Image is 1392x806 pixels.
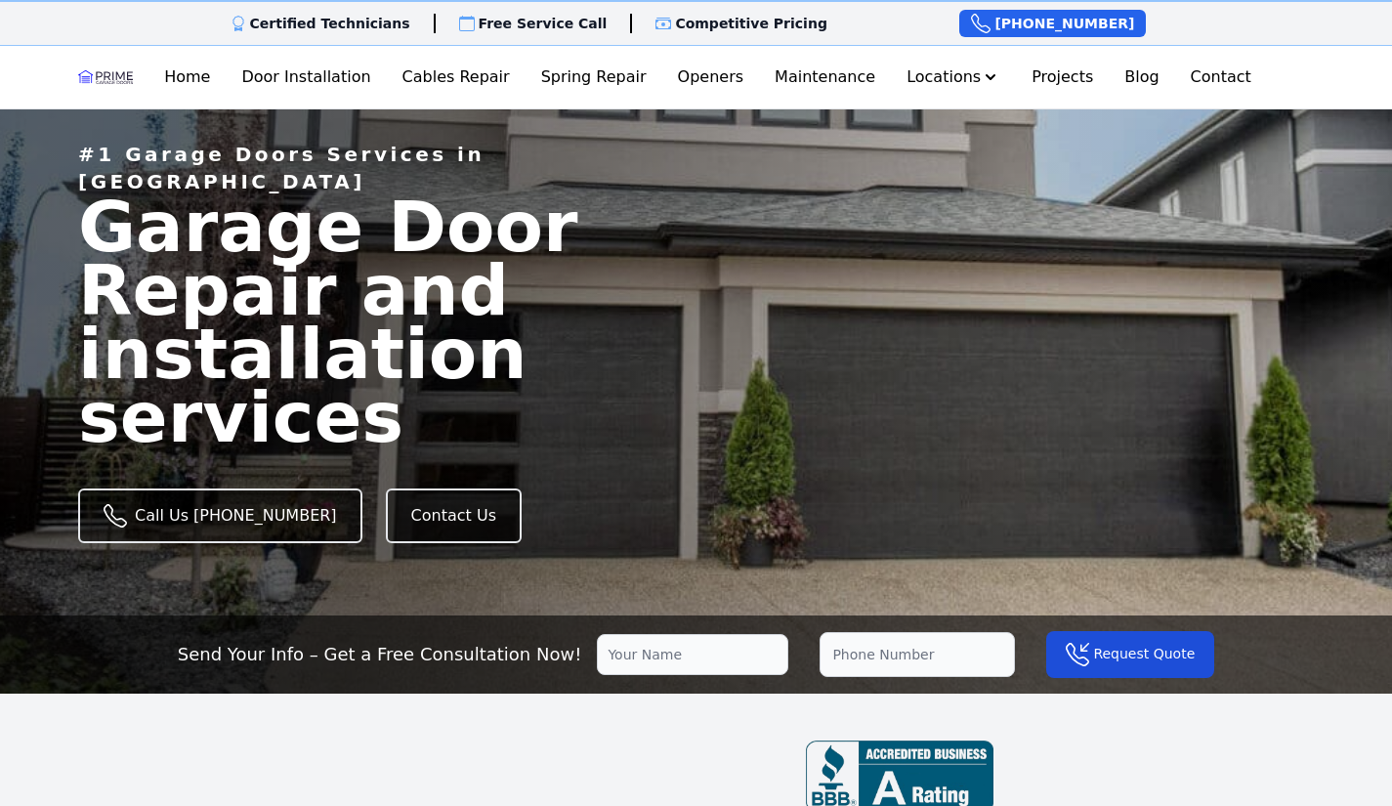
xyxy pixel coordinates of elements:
[386,488,522,543] a: Contact Us
[899,58,1008,97] button: Locations
[479,14,608,33] p: Free Service Call
[78,488,362,543] a: Call Us [PHONE_NUMBER]
[78,141,641,195] p: #1 Garage Doors Services in [GEOGRAPHIC_DATA]
[1183,58,1259,97] a: Contact
[233,58,378,97] a: Door Installation
[178,641,582,668] p: Send Your Info – Get a Free Consultation Now!
[250,14,410,33] p: Certified Technicians
[1024,58,1101,97] a: Projects
[533,58,654,97] a: Spring Repair
[1046,631,1214,678] button: Request Quote
[78,62,133,93] img: Logo
[959,10,1146,37] a: [PHONE_NUMBER]
[78,186,577,457] span: Garage Door Repair and installation services
[156,58,218,97] a: Home
[767,58,883,97] a: Maintenance
[820,632,1015,677] input: Phone Number
[395,58,518,97] a: Cables Repair
[670,58,752,97] a: Openers
[1117,58,1166,97] a: Blog
[675,14,827,33] p: Competitive Pricing
[597,634,788,675] input: Your Name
